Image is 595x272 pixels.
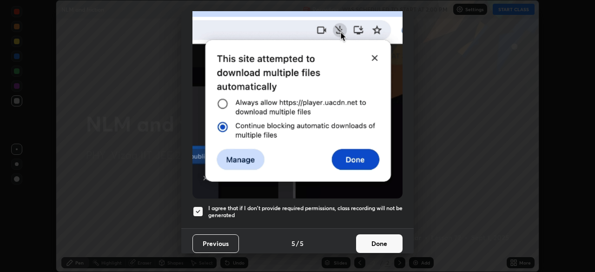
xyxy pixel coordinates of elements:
h5: I agree that if I don't provide required permissions, class recording will not be generated [208,205,403,219]
button: Previous [192,234,239,253]
button: Done [356,234,403,253]
h4: 5 [291,239,295,248]
h4: 5 [300,239,304,248]
h4: / [296,239,299,248]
